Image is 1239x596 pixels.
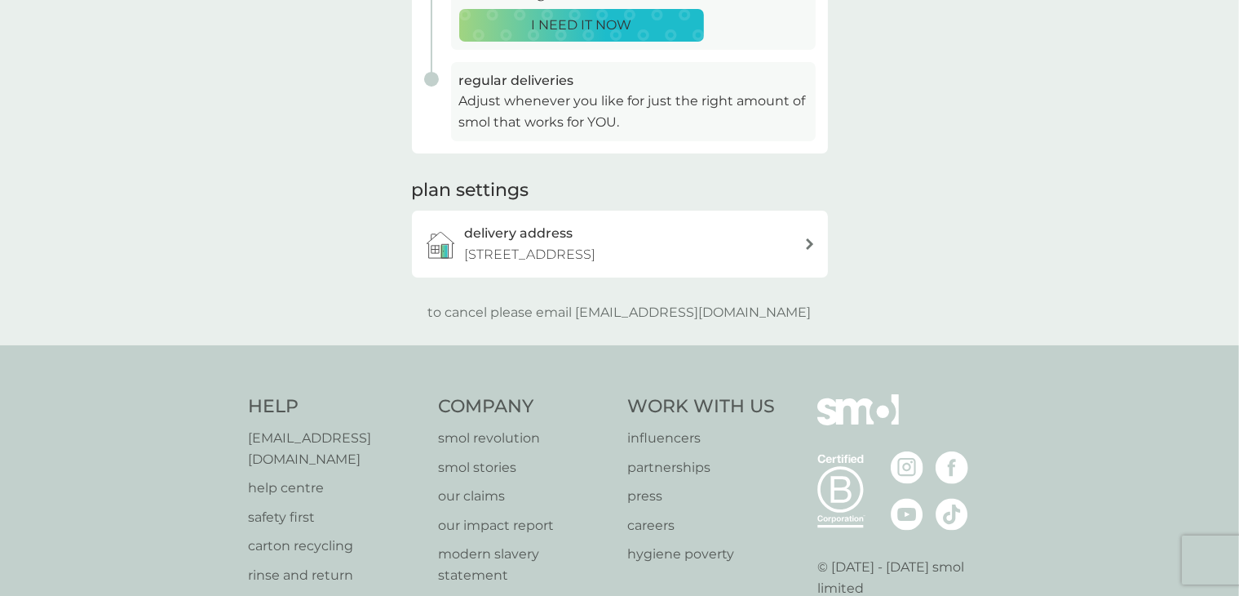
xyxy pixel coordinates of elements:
[459,70,808,91] h3: regular deliveries
[628,394,776,420] h4: Work With Us
[438,457,612,478] a: smol stories
[249,428,423,469] a: [EMAIL_ADDRESS][DOMAIN_NAME]
[817,394,899,450] img: smol
[628,515,776,536] a: careers
[249,507,423,528] a: safety first
[412,211,828,277] a: delivery address[STREET_ADDRESS]
[459,91,808,132] p: Adjust whenever you like for just the right amount of smol that works for YOU.
[628,457,776,478] a: partnerships
[438,428,612,449] a: smol revolution
[531,15,631,36] p: I NEED IT NOW
[936,451,968,484] img: visit the smol Facebook page
[936,498,968,531] img: visit the smol Tiktok page
[438,544,612,585] a: modern slavery statement
[412,178,529,203] h2: plan settings
[459,9,704,42] button: I NEED IT NOW
[249,536,423,557] a: carton recycling
[891,451,923,484] img: visit the smol Instagram page
[438,515,612,536] a: our impact report
[249,565,423,586] a: rinse and return
[438,394,612,420] h4: Company
[428,302,812,323] p: to cancel please email [EMAIL_ADDRESS][DOMAIN_NAME]
[465,223,573,244] h3: delivery address
[628,486,776,507] a: press
[249,478,423,499] a: help centre
[249,394,423,420] h4: Help
[891,498,923,531] img: visit the smol Youtube page
[628,544,776,565] a: hygiene poverty
[465,244,596,265] p: [STREET_ADDRESS]
[438,486,612,507] a: our claims
[628,428,776,449] a: influencers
